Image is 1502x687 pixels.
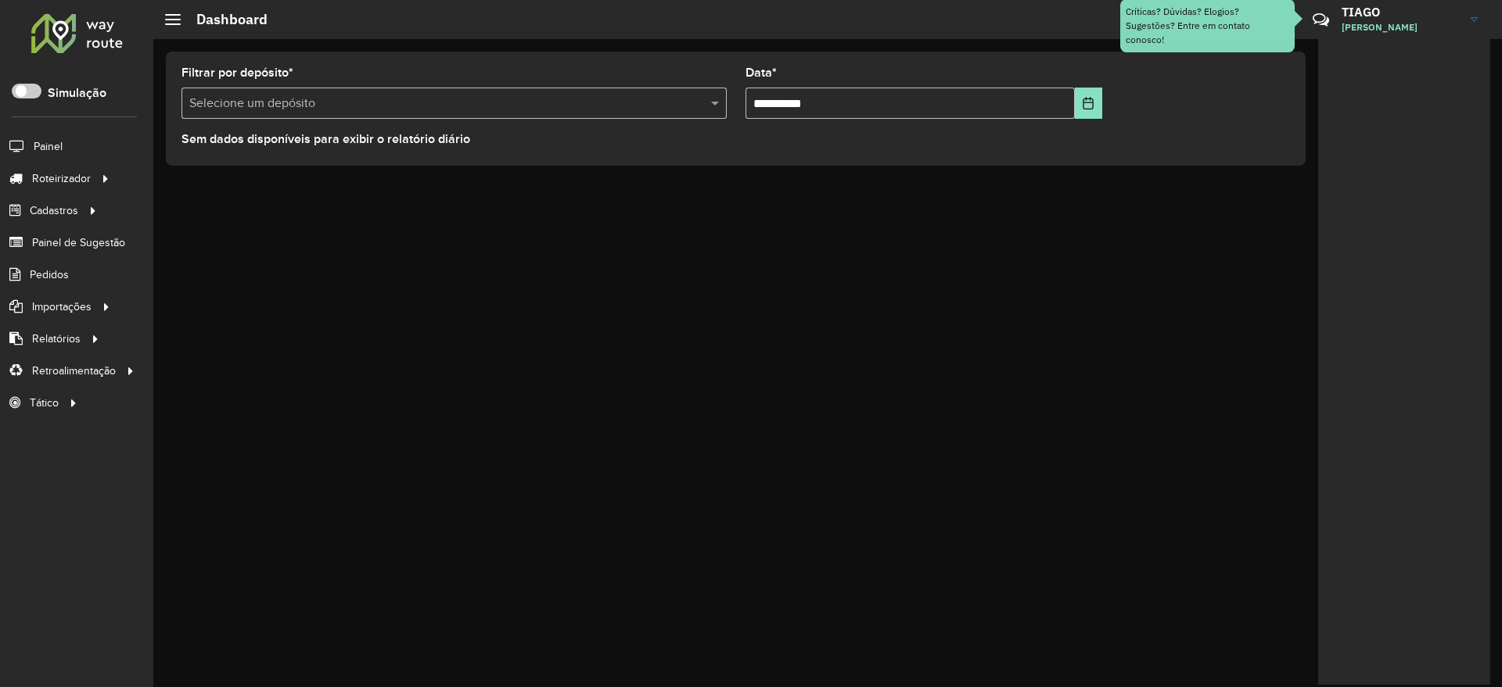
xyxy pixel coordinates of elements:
[181,130,470,148] label: Sem dados disponíveis para exibir o relatório diário
[181,11,268,28] h2: Dashboard
[30,202,78,219] span: Cadastros
[32,234,125,251] span: Painel de Sugestão
[181,63,293,82] label: Filtrar por depósito
[30,395,59,411] span: Tático
[32,363,116,379] span: Retroalimentação
[1304,3,1338,37] a: Contato Rápido
[32,299,92,315] span: Importações
[34,138,63,155] span: Painel
[746,63,777,82] label: Data
[1342,20,1459,34] span: [PERSON_NAME]
[1342,5,1459,20] h3: TIAGO
[48,84,106,102] label: Simulação
[32,170,91,187] span: Roteirizador
[32,331,81,347] span: Relatórios
[30,267,69,283] span: Pedidos
[1075,88,1102,119] button: Choose Date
